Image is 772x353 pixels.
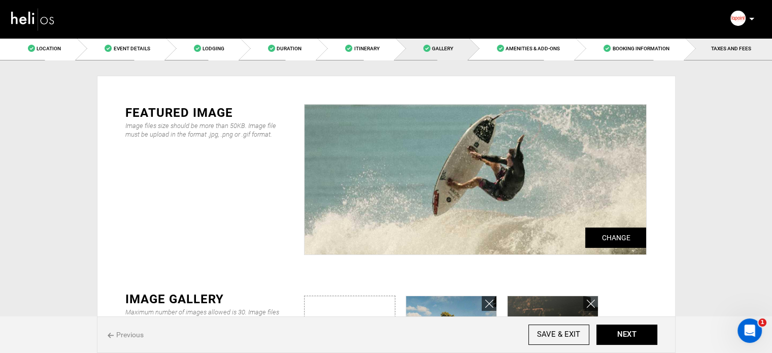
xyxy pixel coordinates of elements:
img: fda0c0a7a6f70c2779e83ab86cd6635b.png [730,11,746,26]
div: Maximum number of images allowed is 30. Image files size should be more than 50KB. Image file mus... [125,308,289,334]
iframe: Intercom live chat [737,318,762,343]
button: NEXT [596,325,657,345]
span: Itinerary [354,46,379,51]
div: Image files size should be more than 50KB. Image file must be upload in the format .jpg, .png or ... [125,121,289,139]
div: IMAGE GALLERY [125,291,289,308]
span: 1 [758,318,766,327]
span: Booking Information [612,46,669,51]
span: Gallery [432,46,453,51]
label: Change [585,228,646,248]
a: Remove [583,296,598,311]
span: TAXES AND FEES [711,46,751,51]
span: Lodging [203,46,224,51]
img: heli-logo [10,6,56,33]
img: 9a6c5c87e03b57dd90c92c560120c925.jpeg [305,105,646,254]
img: back%20icon.svg [108,333,114,338]
span: Previous [108,330,144,340]
a: Remove [482,296,496,311]
span: Event Details [113,46,150,51]
input: SAVE & EXIT [528,325,589,345]
span: Amenities & Add-Ons [506,46,560,51]
div: FEATURED IMAGE [125,104,289,121]
span: Duration [277,46,301,51]
span: Location [37,46,61,51]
